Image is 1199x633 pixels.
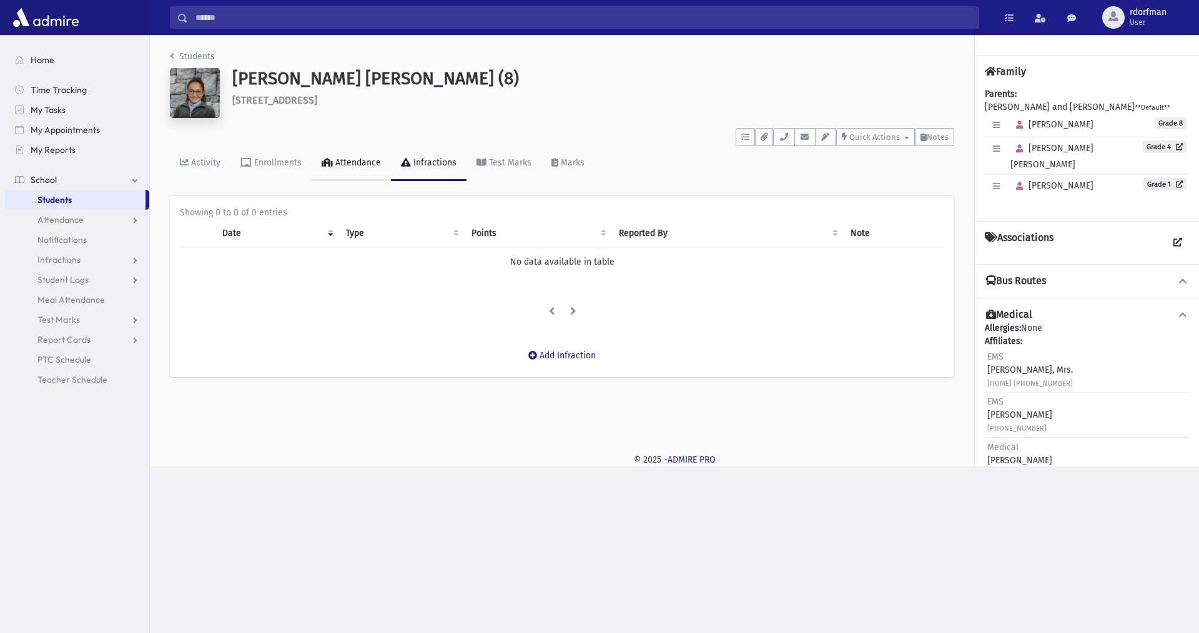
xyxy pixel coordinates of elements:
[170,453,1179,466] div: © 2025 -
[37,254,81,265] span: Infractions
[985,89,1017,99] b: Parents:
[37,214,84,225] span: Attendance
[1143,140,1187,153] a: Grade 4
[1010,119,1093,130] span: [PERSON_NAME]
[5,350,149,370] a: PTC Schedule
[5,270,149,290] a: Student Logs
[37,274,89,285] span: Student Logs
[252,157,302,168] div: Enrollments
[843,219,944,248] th: Note
[987,395,1052,434] div: [PERSON_NAME]
[464,219,611,248] th: Points: activate to sort column ascending
[31,104,66,115] span: My Tasks
[31,54,54,66] span: Home
[611,219,842,248] th: Reported By: activate to sort column ascending
[987,441,1052,480] div: [PERSON_NAME]
[987,351,1004,362] span: EMS
[1143,178,1187,190] a: Grade 1
[927,132,949,142] span: Notes
[1167,232,1189,254] a: View all Associations
[37,294,105,305] span: Meal Attendance
[466,146,541,181] a: Test Marks
[37,334,91,345] span: Report Cards
[37,374,107,385] span: Teacher Schedule
[1130,7,1167,17] span: rdorfman
[986,275,1046,288] h4: Bus Routes
[668,454,716,465] a: ADMIRE PRO
[987,350,1073,390] div: [PERSON_NAME], Mrs.
[5,170,149,190] a: School
[37,314,80,325] span: Test Marks
[5,120,149,140] a: My Appointments
[985,308,1189,321] button: Medical
[391,146,466,181] a: Infractions
[985,87,1189,211] div: [PERSON_NAME] and [PERSON_NAME]
[215,219,339,248] th: Date: activate to sort column ascending
[985,66,1026,77] h4: Family
[985,336,1022,346] b: Affiliates:
[5,140,149,160] a: My Reports
[170,51,215,62] a: Students
[986,308,1032,321] h4: Medical
[558,157,585,168] div: Marks
[170,146,230,181] a: Activity
[987,442,1019,453] span: Medical
[31,144,76,155] span: My Reports
[985,232,1053,254] h4: Associations
[37,194,72,205] span: Students
[5,370,149,390] a: Teacher Schedule
[170,50,215,68] nav: breadcrumb
[5,250,149,270] a: Infractions
[1155,117,1187,129] span: Grade 8
[338,219,464,248] th: Type: activate to sort column ascending
[10,5,82,30] img: AdmirePro
[985,321,1189,483] div: None
[37,234,87,245] span: Notifications
[987,424,1047,433] small: [PHONE_NUMBER]
[37,354,91,365] span: PTC Schedule
[849,132,900,142] span: Quick Actions
[180,248,944,277] td: No data available in table
[230,146,312,181] a: Enrollments
[333,157,381,168] div: Attendance
[5,190,146,210] a: Students
[486,157,531,168] div: Test Marks
[188,6,979,29] input: Search
[189,157,220,168] div: Activity
[985,323,1021,333] b: Allergies:
[31,84,87,96] span: Time Tracking
[31,174,57,185] span: School
[541,146,595,181] a: Marks
[985,275,1189,288] button: Bus Routes
[5,80,149,100] a: Time Tracking
[411,157,456,168] div: Infractions
[987,380,1073,388] small: [HOME] [PHONE_NUMBER]
[5,230,149,250] a: Notifications
[987,396,1004,407] span: EMS
[5,50,149,70] a: Home
[915,128,954,146] button: Notes
[5,100,149,120] a: My Tasks
[1010,180,1093,191] span: [PERSON_NAME]
[520,345,604,367] button: Add Infraction
[5,330,149,350] a: Report Cards
[31,124,100,135] span: My Appointments
[170,68,220,118] img: w==
[836,128,915,146] button: Quick Actions
[312,146,391,181] a: Attendance
[1010,143,1093,170] span: [PERSON_NAME] [PERSON_NAME]
[5,290,149,310] a: Meal Attendance
[232,94,954,106] h6: [STREET_ADDRESS]
[180,206,944,219] div: Showing 0 to 0 of 0 entries
[1130,17,1167,27] span: User
[5,310,149,330] a: Test Marks
[5,210,149,230] a: Attendance
[232,68,954,89] h1: [PERSON_NAME] [PERSON_NAME] (8)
